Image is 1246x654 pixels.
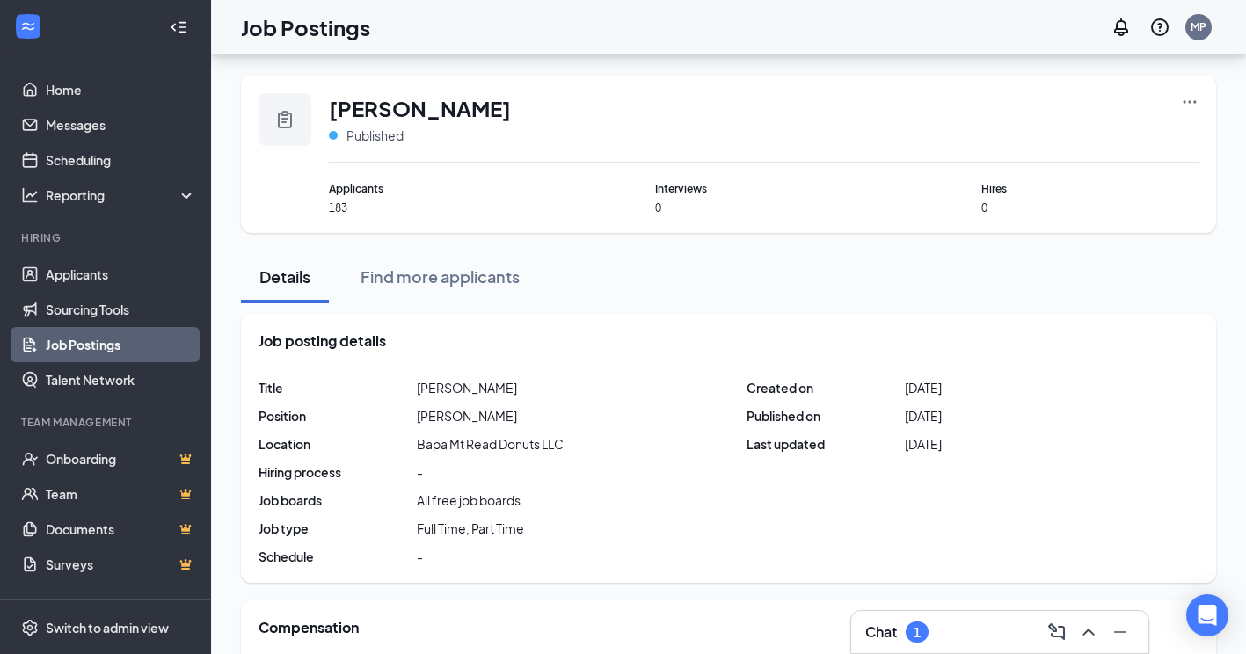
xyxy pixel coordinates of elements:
[329,180,546,197] span: Applicants
[259,520,417,537] span: Job type
[259,331,386,351] span: Job posting details
[417,548,423,565] span: -
[46,327,196,362] a: Job Postings
[417,435,564,453] span: Bapa Mt Read Donuts LLC
[259,435,417,453] span: Location
[1078,621,1099,643] svg: ChevronUp
[1043,618,1071,646] button: ComposeMessage
[21,230,193,245] div: Hiring
[21,415,193,430] div: Team Management
[1186,594,1228,636] div: Open Intercom Messenger
[46,186,197,204] div: Reporting
[981,180,1199,197] span: Hires
[1075,618,1103,646] button: ChevronUp
[46,142,196,178] a: Scheduling
[905,435,942,453] span: [DATE]
[417,407,517,425] span: [PERSON_NAME]
[46,547,196,582] a: SurveysCrown
[1191,19,1206,34] div: MP
[417,463,423,481] span: -
[747,379,905,396] span: Created on
[46,72,196,107] a: Home
[46,619,169,636] div: Switch to admin view
[417,379,517,396] span: [PERSON_NAME]
[1110,621,1131,643] svg: Minimize
[1181,93,1199,111] svg: Ellipses
[21,186,39,204] svg: Analysis
[361,265,520,287] div: Find more applicants
[981,200,1199,215] span: 0
[46,441,196,476] a: OnboardingCrown
[346,127,404,144] span: Published
[46,476,196,512] a: TeamCrown
[417,520,524,537] span: Full Time, Part Time
[655,200,872,215] span: 0
[259,379,417,396] span: Title
[747,407,905,425] span: Published on
[46,292,196,327] a: Sourcing Tools
[905,379,942,396] span: [DATE]
[914,625,921,640] div: 1
[329,200,546,215] span: 183
[46,512,196,547] a: DocumentsCrown
[259,265,311,287] div: Details
[46,257,196,292] a: Applicants
[329,93,511,123] span: [PERSON_NAME]
[259,407,417,425] span: Position
[259,491,417,509] span: Job boards
[1046,621,1067,643] svg: ComposeMessage
[21,619,39,636] svg: Settings
[655,180,872,197] span: Interviews
[46,362,196,397] a: Talent Network
[46,107,196,142] a: Messages
[170,18,187,36] svg: Collapse
[747,435,905,453] span: Last updated
[259,618,359,637] span: Compensation
[1111,17,1132,38] svg: Notifications
[865,622,897,642] h3: Chat
[274,109,295,130] svg: Clipboard
[905,407,942,425] span: [DATE]
[19,18,37,35] svg: WorkstreamLogo
[259,548,417,565] span: Schedule
[1106,618,1134,646] button: Minimize
[241,12,370,42] h1: Job Postings
[1149,17,1170,38] svg: QuestionInfo
[417,491,521,509] span: All free job boards
[259,463,417,481] span: Hiring process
